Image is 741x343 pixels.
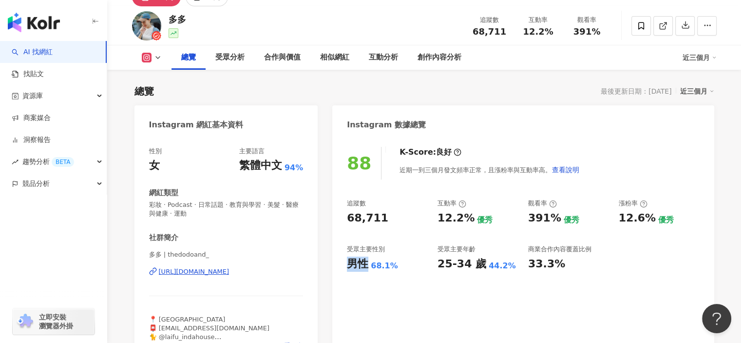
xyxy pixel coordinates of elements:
div: 繁體中文 [239,158,282,173]
div: 社群簡介 [149,233,178,243]
div: 追蹤數 [347,199,366,208]
div: BETA [52,157,74,167]
div: 網紅類型 [149,188,178,198]
span: 查看說明 [552,166,579,174]
div: 最後更新日期：[DATE] [601,87,671,95]
div: Instagram 網紅基本資料 [149,120,244,130]
div: 總覽 [181,52,196,63]
a: 找貼文 [12,69,44,79]
div: 創作內容分析 [418,52,461,63]
button: 查看說明 [551,160,580,180]
div: 互動率 [520,15,557,25]
div: 25-34 歲 [437,257,486,272]
span: 趨勢分析 [22,151,74,173]
div: 性別 [149,147,162,156]
div: 近三個月 [680,85,714,98]
a: [URL][DOMAIN_NAME] [149,267,304,276]
div: 68,711 [347,211,388,226]
img: logo [8,13,60,32]
div: 商業合作內容覆蓋比例 [528,245,591,254]
div: 觀看率 [569,15,606,25]
div: 優秀 [564,215,579,225]
div: 多多 [169,13,186,25]
span: 立即安裝 瀏覽器外掛 [39,313,73,330]
div: 觀看率 [528,199,557,208]
div: 漲粉率 [619,199,647,208]
div: 68.1% [371,261,398,271]
a: 商案媒合 [12,113,51,123]
div: 男性 [347,257,368,272]
div: 良好 [436,147,452,158]
div: 88 [347,153,371,173]
img: KOL Avatar [132,11,161,40]
div: [URL][DOMAIN_NAME] [159,267,229,276]
div: 女 [149,158,160,173]
div: K-Score : [399,147,461,158]
iframe: Help Scout Beacon - Open [702,304,731,333]
div: 受眾分析 [215,52,245,63]
span: 資源庫 [22,85,43,107]
div: 受眾主要年齡 [437,245,475,254]
div: 互動分析 [369,52,398,63]
span: 68,711 [473,26,506,37]
div: 互動率 [437,199,466,208]
div: 391% [528,211,561,226]
div: 近期一到三個月發文頻率正常，且漲粉率與互動率高。 [399,160,580,180]
img: chrome extension [16,314,35,329]
div: 12.2% [437,211,475,226]
div: 近三個月 [683,50,717,65]
div: Instagram 數據總覽 [347,120,426,130]
div: 主要語言 [239,147,265,156]
div: 追蹤數 [471,15,508,25]
div: 12.6% [619,211,656,226]
div: 優秀 [477,215,493,225]
a: chrome extension立即安裝 瀏覽器外掛 [13,308,95,335]
div: 合作與價值 [264,52,301,63]
div: 相似網紅 [320,52,349,63]
span: 多多 | thedodoand_ [149,250,304,259]
span: rise [12,159,19,165]
span: 競品分析 [22,173,50,195]
a: 洞察報告 [12,135,51,145]
a: searchAI 找網紅 [12,47,53,57]
span: 94% [285,162,303,173]
span: 彩妝 · Podcast · 日常話題 · 教育與學習 · 美髮 · 醫療與健康 · 運動 [149,201,304,218]
div: 總覽 [134,84,154,98]
div: 受眾主要性別 [347,245,385,254]
span: 391% [573,27,601,37]
div: 44.2% [489,261,516,271]
div: 33.3% [528,257,565,272]
div: 優秀 [658,215,674,225]
span: 12.2% [523,27,553,37]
